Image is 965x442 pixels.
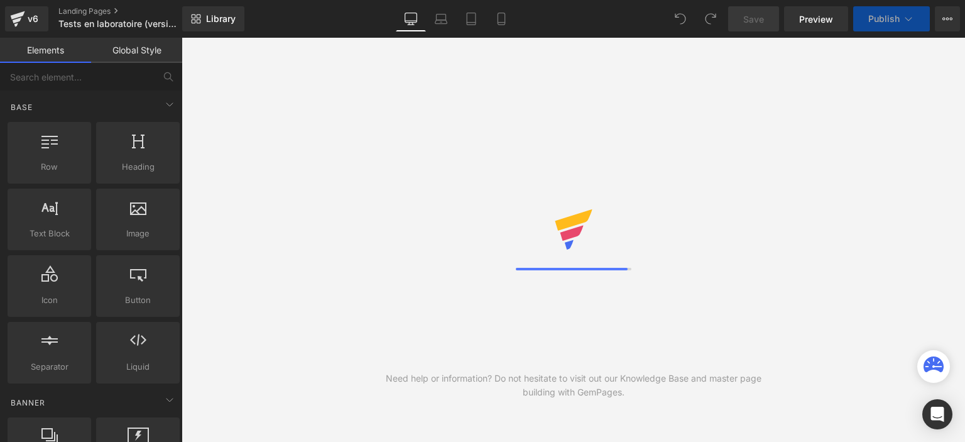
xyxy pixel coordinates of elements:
a: Mobile [486,6,516,31]
span: Save [743,13,764,26]
button: Redo [698,6,723,31]
span: Library [206,13,236,25]
div: v6 [25,11,41,27]
span: Preview [799,13,833,26]
span: Row [11,160,87,174]
a: Desktop [396,6,426,31]
button: Publish [853,6,930,31]
div: Open Intercom Messenger [922,399,952,429]
a: New Library [182,6,244,31]
span: Liquid [100,360,176,373]
a: Global Style [91,38,182,63]
span: Tests en laboratoire (version maxime) [58,19,179,29]
span: Separator [11,360,87,373]
a: Preview [784,6,848,31]
span: Publish [868,14,900,24]
span: Banner [9,397,46,409]
span: Icon [11,294,87,307]
button: More [935,6,960,31]
span: Base [9,101,34,113]
span: Heading [100,160,176,174]
a: Tablet [456,6,486,31]
span: Image [100,227,176,240]
a: Laptop [426,6,456,31]
a: Landing Pages [58,6,203,16]
button: Undo [668,6,693,31]
span: Button [100,294,176,307]
div: Need help or information? Do not hesitate to visit out our Knowledge Base and master page buildin... [378,372,770,399]
a: v6 [5,6,48,31]
span: Text Block [11,227,87,240]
